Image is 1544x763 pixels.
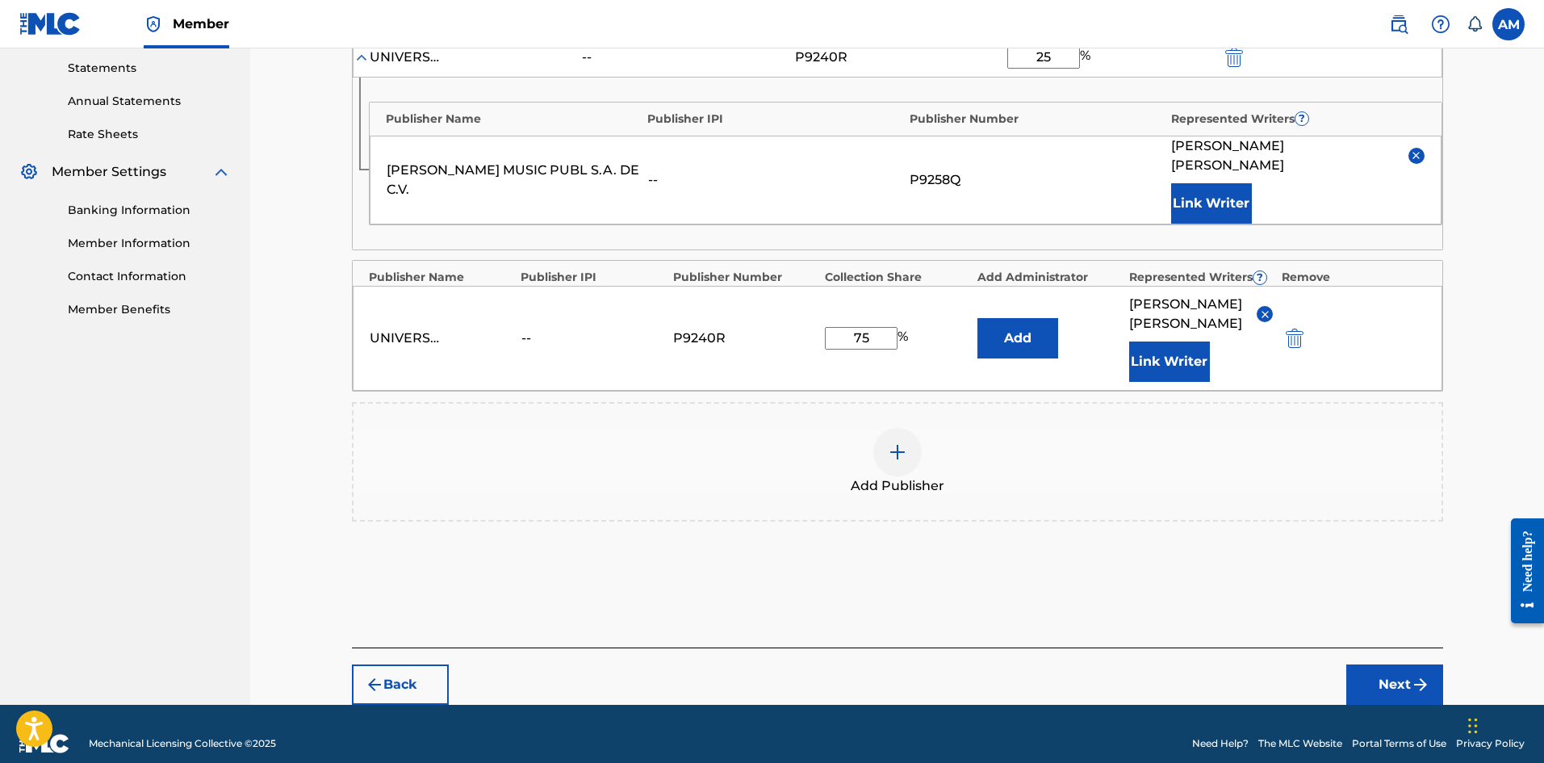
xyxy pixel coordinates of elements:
button: Next [1346,664,1443,705]
img: MLC Logo [19,12,82,36]
img: Top Rightsholder [144,15,163,34]
div: [PERSON_NAME] MUSIC PUBL S.A. DE C.V. [387,161,640,199]
img: add [888,442,907,462]
img: logo [19,734,69,753]
div: Publisher IPI [647,111,902,128]
span: Member [173,15,229,33]
img: 12a2ab48e56ec057fbd8.svg [1225,48,1243,67]
iframe: Chat Widget [1463,685,1544,763]
img: Member Settings [19,162,39,182]
img: 12a2ab48e56ec057fbd8.svg [1286,329,1303,348]
div: Help [1425,8,1457,40]
div: Collection Share [825,269,969,286]
div: Publisher Number [910,111,1164,128]
a: Public Search [1383,8,1415,40]
a: Rate Sheets [68,126,231,143]
iframe: Resource Center [1499,506,1544,636]
span: Member Settings [52,162,166,182]
span: [PERSON_NAME] [PERSON_NAME] [1171,136,1396,175]
img: 7ee5dd4eb1f8a8e3ef2f.svg [365,675,384,694]
a: Contact Information [68,268,231,285]
a: Statements [68,60,231,77]
a: Privacy Policy [1456,736,1525,751]
div: Notifications [1467,16,1483,32]
img: expand [211,162,231,182]
img: help [1431,15,1450,34]
div: Drag [1468,702,1478,750]
img: remove-from-list-button [1259,308,1271,321]
a: Member Benefits [68,301,231,318]
img: expand-cell-toggle [354,49,370,65]
span: Mechanical Licensing Collective © 2025 [89,736,276,751]
img: f7272a7cc735f4ea7f67.svg [1411,675,1430,694]
a: Banking Information [68,202,231,219]
button: Link Writer [1129,342,1210,382]
span: % [898,327,912,350]
button: Link Writer [1171,183,1252,224]
div: Represented Writers [1171,111,1425,128]
img: search [1389,15,1408,34]
div: Remove [1282,269,1426,286]
a: Need Help? [1192,736,1249,751]
div: Publisher Name [386,111,640,128]
div: Publisher Number [673,269,818,286]
div: Represented Writers [1129,269,1274,286]
span: ? [1253,271,1266,284]
a: The MLC Website [1258,736,1342,751]
span: [PERSON_NAME] [PERSON_NAME] [1129,295,1245,333]
img: remove-from-list-button [1410,149,1422,161]
div: Publisher IPI [521,269,665,286]
div: -- [648,170,902,190]
div: P9258Q [910,170,1163,190]
button: Back [352,664,449,705]
span: % [1080,46,1094,69]
a: Annual Statements [68,93,231,110]
div: Publisher Name [369,269,513,286]
button: Add [977,318,1058,358]
a: Member Information [68,235,231,252]
div: Add Administrator [977,269,1122,286]
a: Portal Terms of Use [1352,736,1446,751]
span: Add Publisher [851,476,944,496]
div: User Menu [1492,8,1525,40]
span: ? [1295,112,1308,125]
